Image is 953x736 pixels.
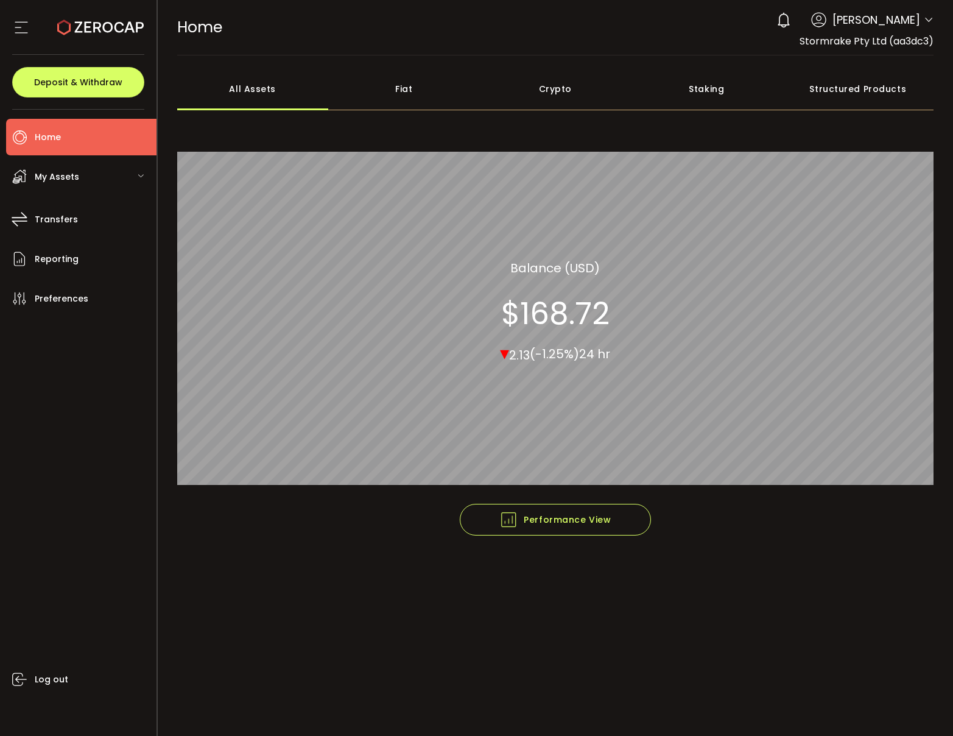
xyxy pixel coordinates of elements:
[480,68,631,110] div: Crypto
[34,78,122,87] span: Deposit & Withdraw
[579,345,610,363] span: 24 hr
[35,129,61,146] span: Home
[530,345,579,363] span: (-1.25%)
[460,504,651,536] button: Performance View
[35,290,88,308] span: Preferences
[500,339,509,366] span: ▾
[35,671,68,688] span: Log out
[35,211,78,228] span: Transfers
[800,34,934,48] span: Stormrake Pty Ltd (aa3dc3)
[832,12,920,28] span: [PERSON_NAME]
[501,295,610,331] section: $168.72
[509,346,530,363] span: 2.13
[35,168,79,186] span: My Assets
[510,258,600,277] section: Balance (USD)
[499,511,611,529] span: Performance View
[177,16,222,38] span: Home
[12,67,144,97] button: Deposit & Withdraw
[35,250,79,268] span: Reporting
[177,68,329,110] div: All Assets
[782,68,934,110] div: Structured Products
[808,604,953,736] iframe: Chat Widget
[631,68,782,110] div: Staking
[328,68,480,110] div: Fiat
